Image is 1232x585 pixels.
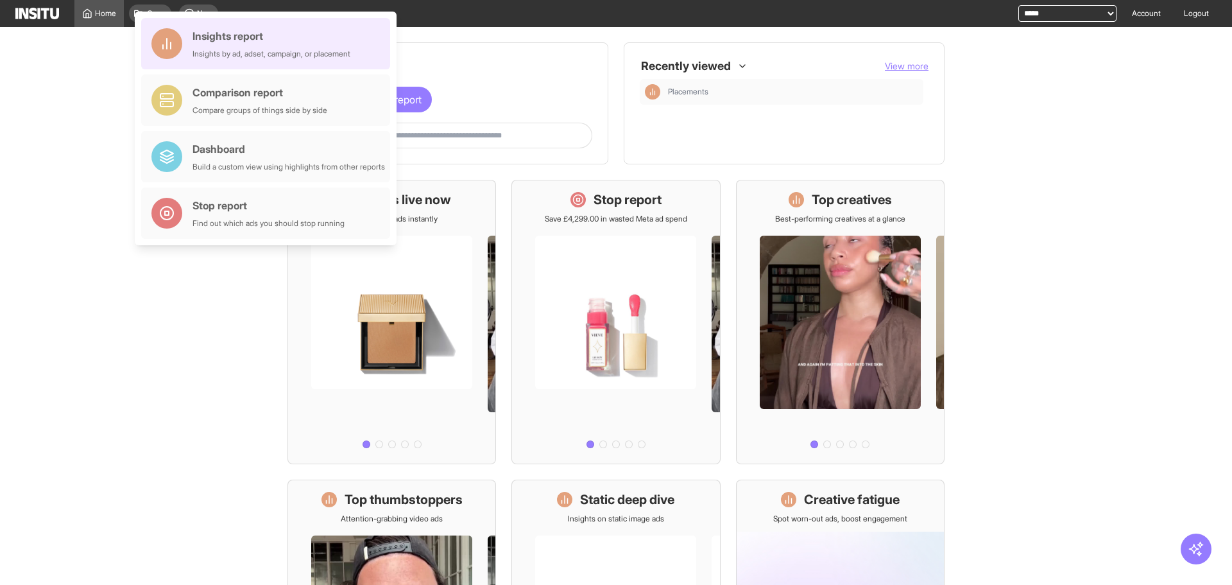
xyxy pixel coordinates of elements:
div: Insights by ad, adset, campaign, or placement [193,49,350,59]
h1: Top creatives [812,191,892,209]
button: View more [885,60,928,73]
div: Stop report [193,198,345,213]
span: New [197,8,213,19]
div: Build a custom view using highlights from other reports [193,162,385,172]
span: View more [885,60,928,71]
h1: Stop report [594,191,662,209]
p: Save £4,299.00 in wasted Meta ad spend [545,214,687,224]
p: Insights on static image ads [568,514,664,524]
div: Comparison report [193,85,327,100]
span: Home [95,8,116,19]
h1: Get started [304,58,592,76]
h1: What's live now [356,191,451,209]
h1: Static deep dive [580,491,674,509]
p: Best-performing creatives at a glance [775,214,905,224]
p: See all active ads instantly [346,214,438,224]
div: Compare groups of things side by side [193,105,327,116]
span: Placements [668,87,918,97]
span: Open [147,8,166,19]
span: Placements [668,87,708,97]
div: Find out which ads you should stop running [193,218,345,229]
p: Attention-grabbing video ads [341,514,443,524]
div: Insights report [193,28,350,44]
a: What's live nowSee all active ads instantly [287,180,496,464]
a: Top creativesBest-performing creatives at a glance [736,180,945,464]
div: Dashboard [193,141,385,157]
a: Stop reportSave £4,299.00 in wasted Meta ad spend [511,180,720,464]
div: Insights [645,84,660,100]
img: Logo [15,8,59,19]
h1: Top thumbstoppers [345,491,463,509]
